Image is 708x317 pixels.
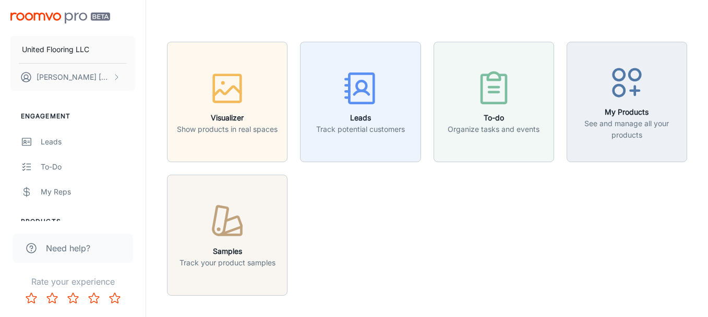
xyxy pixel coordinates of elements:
[104,288,125,309] button: Rate 5 star
[179,246,275,257] h6: Samples
[41,161,135,173] div: To-do
[179,257,275,269] p: Track your product samples
[567,96,687,106] a: My ProductsSee and manage all your products
[300,42,421,162] button: LeadsTrack potential customers
[448,124,539,135] p: Organize tasks and events
[573,106,680,118] h6: My Products
[10,13,110,23] img: Roomvo PRO Beta
[177,112,278,124] h6: Visualizer
[42,288,63,309] button: Rate 2 star
[567,42,687,162] button: My ProductsSee and manage all your products
[8,275,137,288] p: Rate your experience
[434,42,554,162] button: To-doOrganize tasks and events
[41,136,135,148] div: Leads
[63,288,83,309] button: Rate 3 star
[41,186,135,198] div: My Reps
[448,112,539,124] h6: To-do
[434,96,554,106] a: To-doOrganize tasks and events
[22,44,89,55] p: United Flooring LLC
[83,288,104,309] button: Rate 4 star
[573,118,680,141] p: See and manage all your products
[167,42,287,162] button: VisualizerShow products in real spaces
[10,64,135,91] button: [PERSON_NAME] [PERSON_NAME]
[167,229,287,239] a: SamplesTrack your product samples
[10,36,135,63] button: United Flooring LLC
[316,124,405,135] p: Track potential customers
[21,288,42,309] button: Rate 1 star
[177,124,278,135] p: Show products in real spaces
[46,242,90,254] span: Need help?
[300,96,421,106] a: LeadsTrack potential customers
[37,71,110,83] p: [PERSON_NAME] [PERSON_NAME]
[316,112,405,124] h6: Leads
[167,175,287,295] button: SamplesTrack your product samples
